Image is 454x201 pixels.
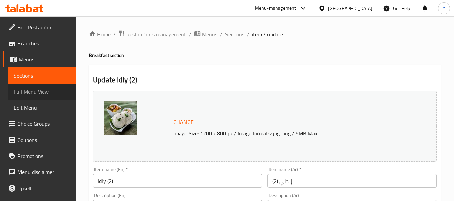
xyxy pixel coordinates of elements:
[3,180,76,196] a: Upsell
[8,84,76,100] a: Full Menu View
[3,35,76,51] a: Branches
[252,30,283,38] span: item / update
[171,115,196,129] button: Change
[14,88,71,96] span: Full Menu View
[19,55,71,63] span: Menus
[171,129,413,137] p: Image Size: 1200 x 800 px / Image formats: jpg, png / 5MB Max.
[3,148,76,164] a: Promotions
[126,30,186,38] span: Restaurants management
[17,120,71,128] span: Choice Groups
[255,4,296,12] div: Menu-management
[17,136,71,144] span: Coupons
[328,5,372,12] div: [GEOGRAPHIC_DATA]
[14,104,71,112] span: Edit Menu
[17,23,71,31] span: Edit Restaurant
[267,174,437,188] input: Enter name Ar
[17,168,71,176] span: Menu disclaimer
[118,30,186,39] a: Restaurants management
[173,117,194,127] span: Change
[202,30,217,38] span: Menus
[17,39,71,47] span: Branches
[220,30,222,38] li: /
[17,184,71,192] span: Upsell
[8,100,76,116] a: Edit Menu
[104,101,137,135] img: Idly_2638924438064637214.jpg
[3,132,76,148] a: Coupons
[3,51,76,67] a: Menus
[443,5,445,12] span: Y
[17,152,71,160] span: Promotions
[3,19,76,35] a: Edit Restaurant
[189,30,191,38] li: /
[3,116,76,132] a: Choice Groups
[247,30,249,38] li: /
[194,30,217,39] a: Menus
[225,30,244,38] a: Sections
[3,164,76,180] a: Menu disclaimer
[89,30,111,38] a: Home
[113,30,116,38] li: /
[14,71,71,80] span: Sections
[89,52,441,59] h4: Breakfast section
[8,67,76,84] a: Sections
[89,30,441,39] nav: breadcrumb
[93,75,437,85] h2: Update Idly (2)
[93,174,262,188] input: Enter name En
